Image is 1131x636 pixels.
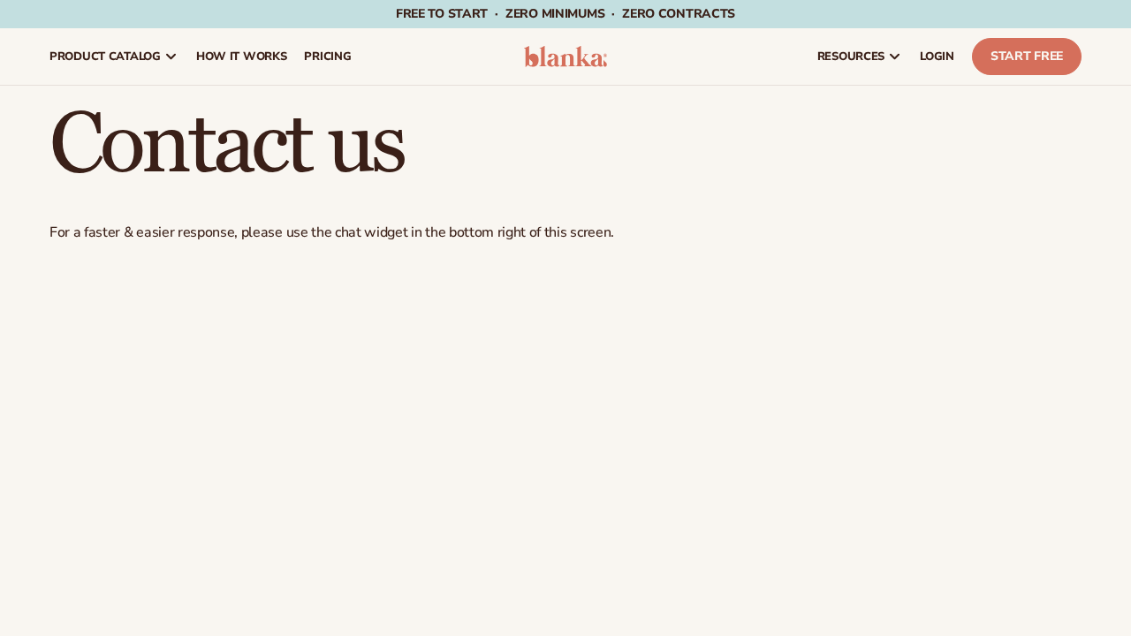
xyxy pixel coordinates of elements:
[808,28,911,85] a: resources
[187,28,296,85] a: How It Works
[396,5,735,22] span: Free to start · ZERO minimums · ZERO contracts
[920,49,954,64] span: LOGIN
[817,49,884,64] span: resources
[972,38,1082,75] a: Start Free
[49,223,1082,242] p: For a faster & easier response, please use the chat widget in the bottom right of this screen.
[41,28,187,85] a: product catalog
[196,49,287,64] span: How It Works
[524,46,607,67] img: logo
[911,28,963,85] a: LOGIN
[49,103,1082,188] h1: Contact us
[49,49,161,64] span: product catalog
[304,49,351,64] span: pricing
[295,28,360,85] a: pricing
